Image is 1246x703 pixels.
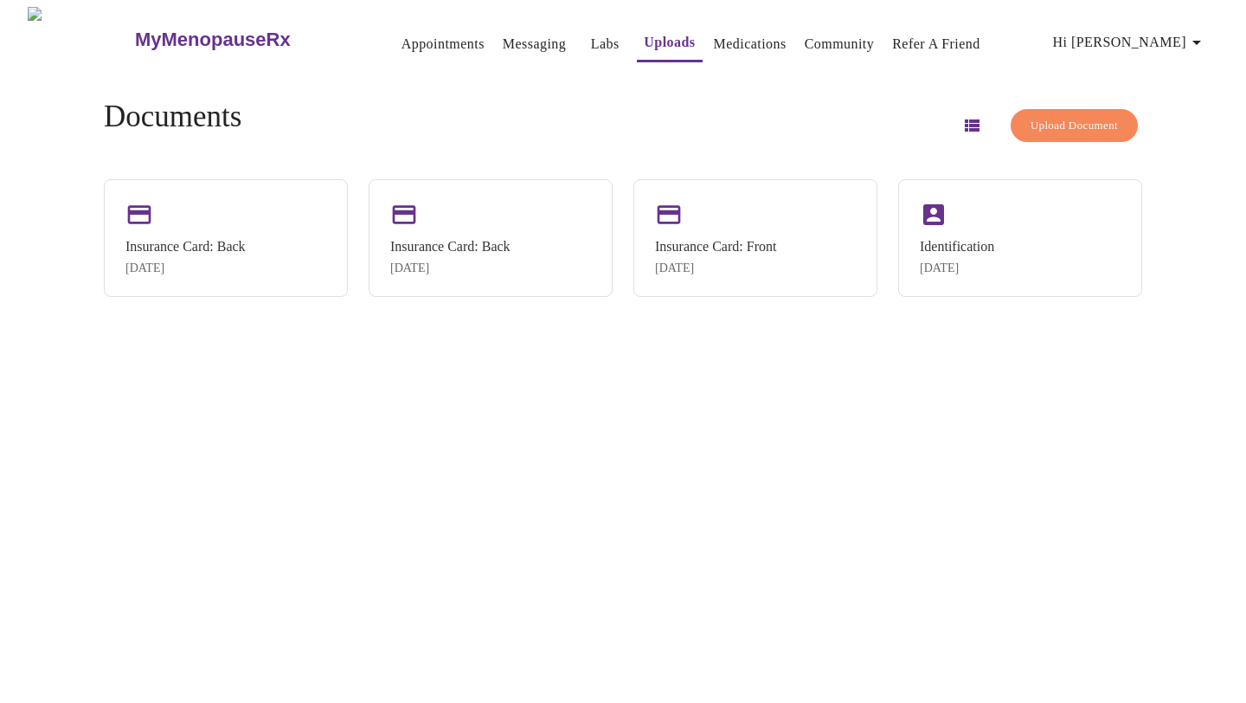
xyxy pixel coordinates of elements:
a: MyMenopauseRx [132,10,359,70]
a: Refer a Friend [892,32,980,56]
a: Community [805,32,875,56]
span: Upload Document [1031,116,1118,136]
a: Messaging [503,32,566,56]
button: Hi [PERSON_NAME] [1046,25,1214,60]
a: Uploads [644,30,695,55]
button: Labs [577,27,633,61]
button: Switch to list view [951,105,992,146]
span: Hi [PERSON_NAME] [1053,30,1207,55]
a: Appointments [401,32,485,56]
button: Upload Document [1011,109,1138,143]
div: [DATE] [125,261,246,275]
div: [DATE] [390,261,511,275]
button: Uploads [637,25,702,62]
div: Insurance Card: Front [655,239,776,255]
button: Medications [707,27,793,61]
a: Labs [591,32,620,56]
h3: MyMenopauseRx [135,29,291,51]
h4: Documents [104,100,241,134]
div: Insurance Card: Back [390,239,511,255]
img: MyMenopauseRx Logo [28,7,132,72]
button: Community [798,27,882,61]
button: Appointments [395,27,491,61]
a: Medications [714,32,787,56]
div: [DATE] [920,261,994,275]
button: Refer a Friend [885,27,987,61]
button: Messaging [496,27,573,61]
div: Identification [920,239,994,255]
div: Insurance Card: Back [125,239,246,255]
div: [DATE] [655,261,776,275]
